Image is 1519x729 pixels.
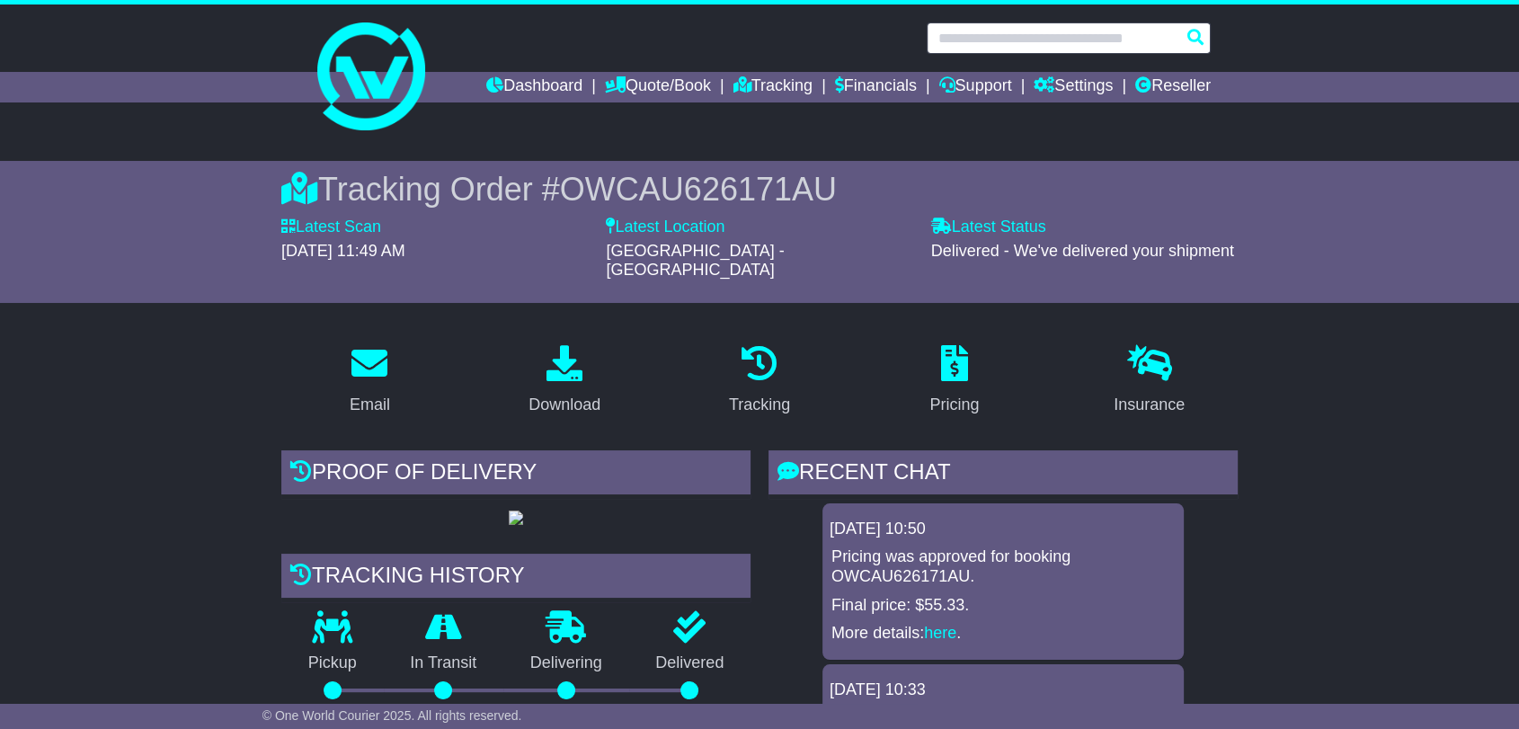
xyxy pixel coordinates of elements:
p: Pricing was approved for booking OWCAU626171AU. [831,547,1175,586]
a: Dashboard [486,72,582,102]
a: Support [938,72,1011,102]
p: Pickup [281,653,384,673]
p: Delivering [503,653,629,673]
a: Financials [835,72,917,102]
p: Final price: $55.33. [831,596,1175,616]
span: OWCAU626171AU [560,171,837,208]
a: here [924,624,956,642]
div: RECENT CHAT [768,450,1238,499]
a: Email [338,339,402,423]
div: Email [350,393,390,417]
div: [DATE] 10:33 [830,680,1177,700]
a: Pricing [918,339,990,423]
a: Download [517,339,612,423]
div: Tracking history [281,554,751,602]
a: Settings [1034,72,1113,102]
img: GetPodImage [509,511,523,525]
a: Tracking [717,339,802,423]
a: Tracking [733,72,813,102]
a: Quote/Book [605,72,711,102]
div: Proof of Delivery [281,450,751,499]
span: Delivered - We've delivered your shipment [931,242,1234,260]
span: [DATE] 11:49 AM [281,242,405,260]
a: Reseller [1135,72,1211,102]
label: Latest Scan [281,218,381,237]
div: [DATE] 10:50 [830,520,1177,539]
div: Pricing [929,393,979,417]
label: Latest Location [606,218,724,237]
p: More details: . [831,624,1175,644]
span: [GEOGRAPHIC_DATA] - [GEOGRAPHIC_DATA] [606,242,784,280]
div: Tracking [729,393,790,417]
div: Download [529,393,600,417]
div: Tracking Order # [281,170,1238,209]
a: Insurance [1102,339,1196,423]
div: Insurance [1114,393,1185,417]
span: © One World Courier 2025. All rights reserved. [262,708,522,723]
label: Latest Status [931,218,1046,237]
p: Delivered [629,653,751,673]
p: In Transit [384,653,504,673]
